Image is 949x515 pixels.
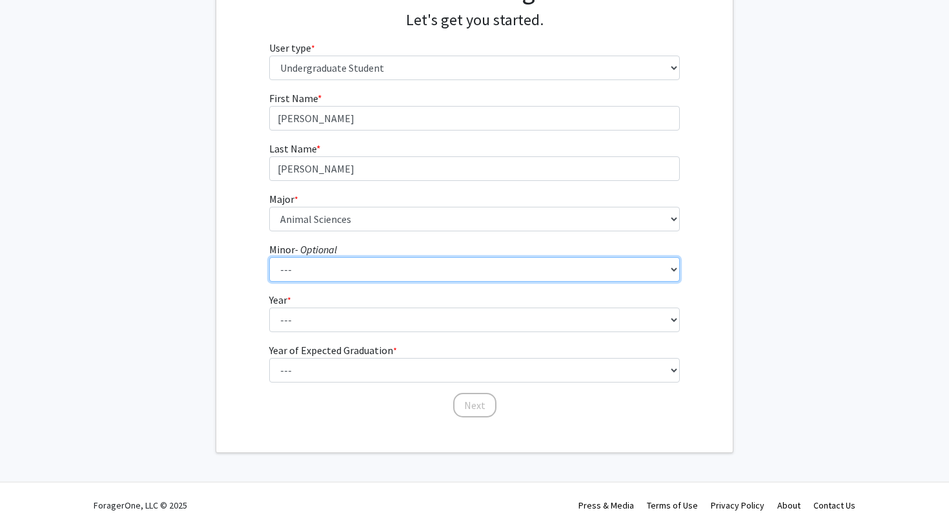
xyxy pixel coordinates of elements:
[269,142,316,155] span: Last Name
[269,40,315,56] label: User type
[813,499,855,511] a: Contact Us
[269,342,397,358] label: Year of Expected Graduation
[777,499,801,511] a: About
[578,499,634,511] a: Press & Media
[269,191,298,207] label: Major
[711,499,764,511] a: Privacy Policy
[269,11,680,30] h4: Let's get you started.
[269,292,291,308] label: Year
[453,393,496,417] button: Next
[295,243,337,256] i: - Optional
[10,457,55,505] iframe: Chat
[647,499,698,511] a: Terms of Use
[269,92,318,105] span: First Name
[269,242,337,257] label: Minor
